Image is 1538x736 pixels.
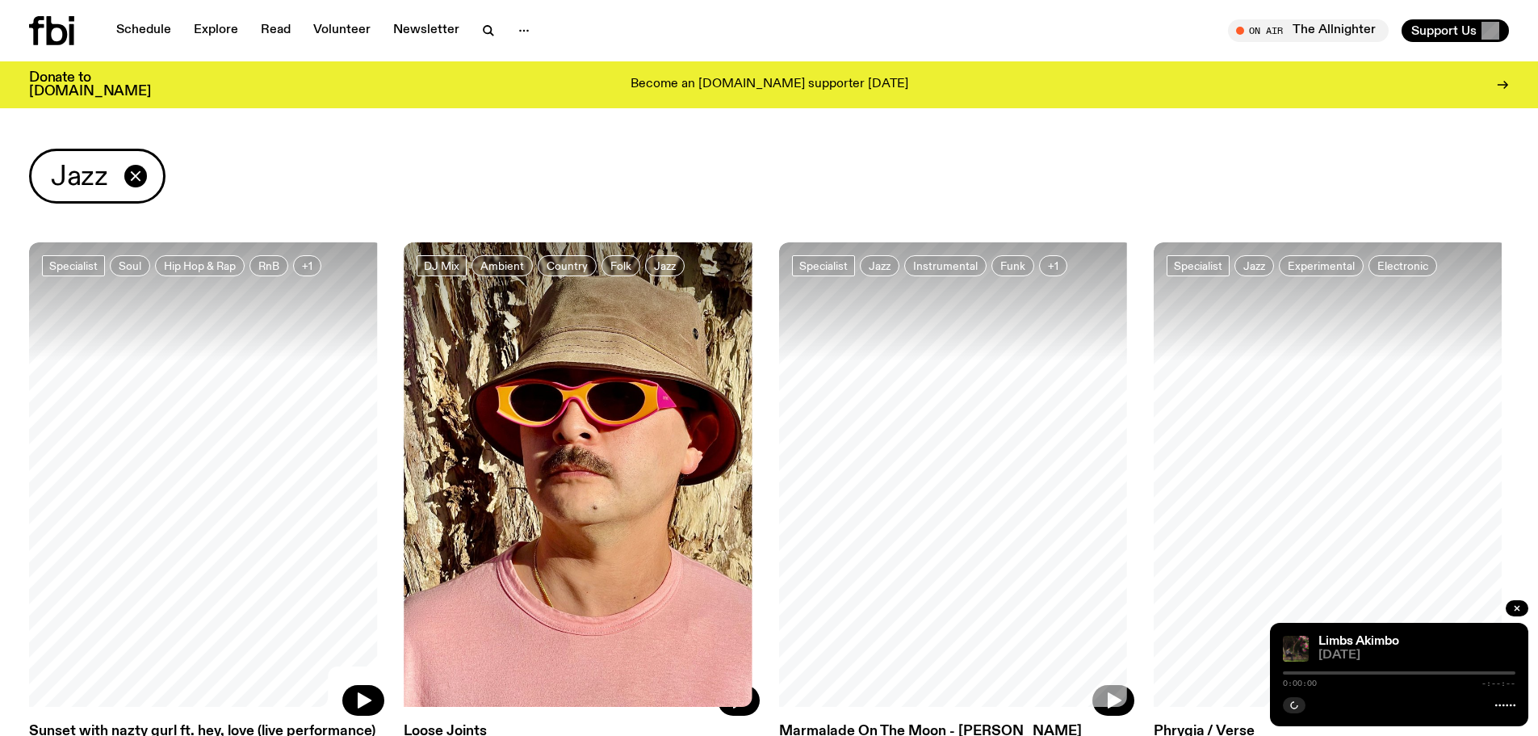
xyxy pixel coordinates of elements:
a: Volunteer [304,19,380,42]
span: Specialist [799,259,848,271]
a: Folk [601,255,640,276]
span: [DATE] [1318,650,1515,662]
a: Instrumental [904,255,987,276]
span: Soul [119,259,141,271]
span: Experimental [1288,259,1355,271]
a: Soul [110,255,150,276]
button: +1 [1039,255,1067,276]
span: -:--:-- [1481,679,1515,688]
a: Jazz [1234,255,1274,276]
a: Ambient [471,255,533,276]
p: Become an [DOMAIN_NAME] supporter [DATE] [631,78,908,92]
span: Jazz [869,259,891,271]
span: Ambient [480,259,524,271]
span: +1 [302,259,312,271]
button: +1 [293,255,321,276]
button: Support Us [1402,19,1509,42]
a: Specialist [42,255,105,276]
h3: Donate to [DOMAIN_NAME] [29,71,151,99]
span: Electronic [1377,259,1428,271]
span: Support Us [1411,23,1477,38]
a: Read [251,19,300,42]
a: Country [538,255,597,276]
a: Limbs Akimbo [1318,635,1399,648]
span: RnB [258,259,279,271]
span: DJ Mix [424,259,459,271]
span: Tune in live [1246,24,1381,36]
span: Jazz [1243,259,1265,271]
span: 0:00:00 [1283,679,1317,688]
span: Specialist [49,259,98,271]
a: Specialist [1167,255,1230,276]
a: Schedule [107,19,181,42]
a: Experimental [1279,255,1364,276]
span: Specialist [1174,259,1222,271]
a: Electronic [1368,255,1437,276]
a: Funk [991,255,1034,276]
a: Hip Hop & Rap [155,255,245,276]
a: Jazz [645,255,685,276]
img: Tyson stands in front of a paperbark tree wearing orange sunglasses, a suede bucket hat and a pin... [404,242,759,717]
span: Jazz [654,259,676,271]
span: Jazz [51,161,108,192]
span: Country [547,259,588,271]
img: Jackson sits at an outdoor table, legs crossed and gazing at a black and brown dog also sitting a... [1283,636,1309,662]
span: Hip Hop & Rap [164,259,236,271]
a: DJ Mix [417,255,467,276]
span: Instrumental [913,259,978,271]
span: Folk [610,259,631,271]
a: Newsletter [383,19,469,42]
a: Jazz [860,255,899,276]
a: Specialist [792,255,855,276]
a: RnB [249,255,288,276]
button: On AirThe Allnighter [1228,19,1389,42]
span: +1 [1048,259,1058,271]
a: Explore [184,19,248,42]
span: Funk [1000,259,1025,271]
